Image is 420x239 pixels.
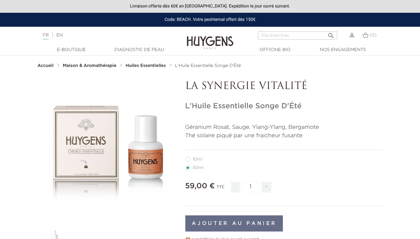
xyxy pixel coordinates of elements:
[370,33,376,37] span: (0)
[185,157,210,162] label: 10ml
[327,30,335,38] i: 
[241,181,260,192] input: Quantité
[108,47,170,53] a: Diagnostic de peau
[262,182,272,193] span: +
[258,31,337,40] input: Rechercher
[175,63,241,68] a: L'Huile Essentielle Songe D'Été
[185,215,283,232] button: Ajouter au panier
[325,30,337,38] button: 
[38,63,54,68] strong: Accueil
[312,47,374,53] a: Nos engagements
[185,132,383,140] p: Thé solaire piqué par une fraicheur fusante
[187,26,233,50] img: Huygens
[185,165,211,170] label: 50ml
[185,102,383,111] h1: L'Huile Essentielle Songe D'Été
[63,63,118,68] a: Maison & Aromathérapie
[56,33,62,37] a: EN
[231,182,240,193] span: -
[38,63,55,68] a: Accueil
[216,180,224,197] div: TTC
[185,182,215,190] span: 59,00 €
[63,63,117,68] strong: Maison & Aromathérapie
[244,47,306,53] a: Officine Bio
[126,63,167,68] a: Huiles Essentielles
[185,81,383,92] p: LA SYNERGIE VITALITÉ
[40,31,170,39] div: |
[43,33,49,40] a: FR
[40,47,103,53] a: E-Boutique
[185,123,383,132] p: Géranium Rosat, Sauge, Ylang-Ylang, Bergamote
[126,63,166,68] strong: Huiles Essentielles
